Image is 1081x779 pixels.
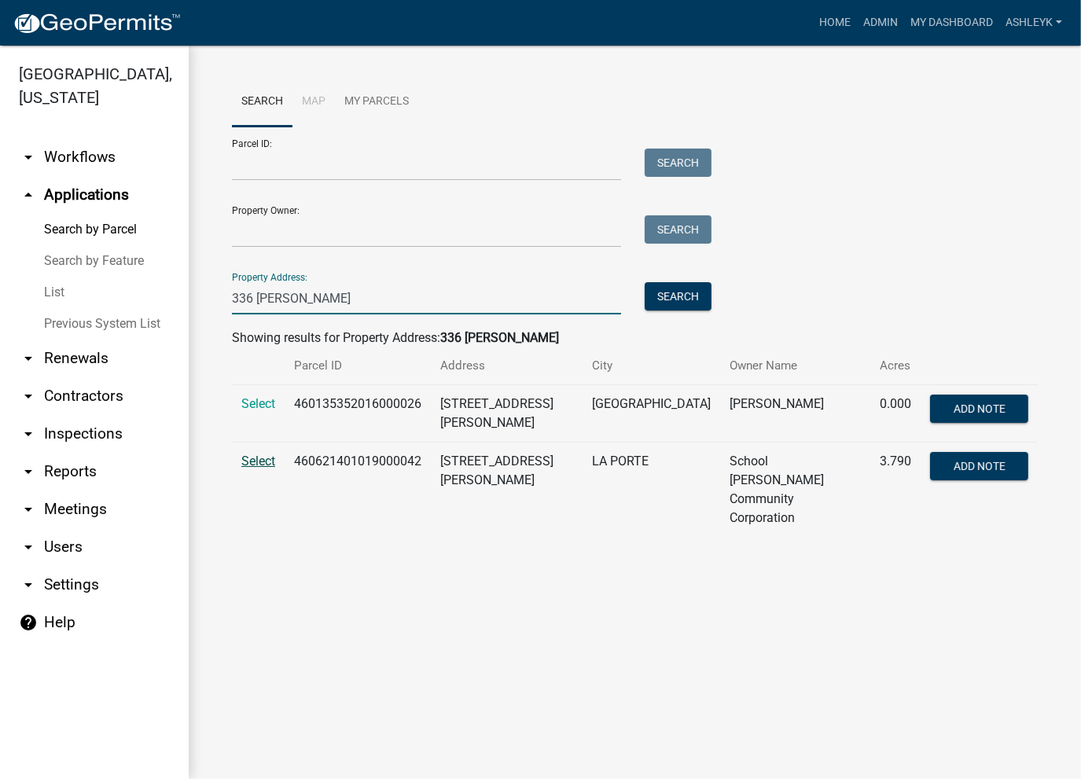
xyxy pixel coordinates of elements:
span: Add Note [953,402,1005,415]
td: [STREET_ADDRESS][PERSON_NAME] [431,443,583,538]
th: Parcel ID [285,347,431,384]
td: [GEOGRAPHIC_DATA] [583,385,720,443]
button: Search [645,149,711,177]
i: arrow_drop_down [19,424,38,443]
a: Home [813,8,857,38]
td: School [PERSON_NAME] Community Corporation [720,443,870,538]
button: Add Note [930,452,1028,480]
button: Add Note [930,395,1028,423]
th: Acres [870,347,921,384]
th: Address [431,347,583,384]
td: LA PORTE [583,443,720,538]
strong: 336 [PERSON_NAME] [440,330,559,345]
i: arrow_drop_down [19,575,38,594]
i: arrow_drop_down [19,500,38,519]
i: arrow_drop_down [19,462,38,481]
button: Search [645,282,711,310]
div: Showing results for Property Address: [232,329,1038,347]
i: help [19,613,38,632]
a: My Dashboard [904,8,999,38]
span: Add Note [953,460,1005,472]
th: Owner Name [720,347,870,384]
i: arrow_drop_down [19,349,38,368]
td: [PERSON_NAME] [720,385,870,443]
i: arrow_drop_up [19,186,38,204]
a: My Parcels [335,77,418,127]
a: Select [241,454,275,469]
a: AshleyK [999,8,1068,38]
button: Search [645,215,711,244]
th: City [583,347,720,384]
i: arrow_drop_down [19,538,38,557]
a: Admin [857,8,904,38]
td: 3.790 [870,443,921,538]
td: 460621401019000042 [285,443,431,538]
td: 460135352016000026 [285,385,431,443]
a: Search [232,77,292,127]
i: arrow_drop_down [19,387,38,406]
a: Select [241,396,275,411]
td: [STREET_ADDRESS][PERSON_NAME] [431,385,583,443]
i: arrow_drop_down [19,148,38,167]
td: 0.000 [870,385,921,443]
